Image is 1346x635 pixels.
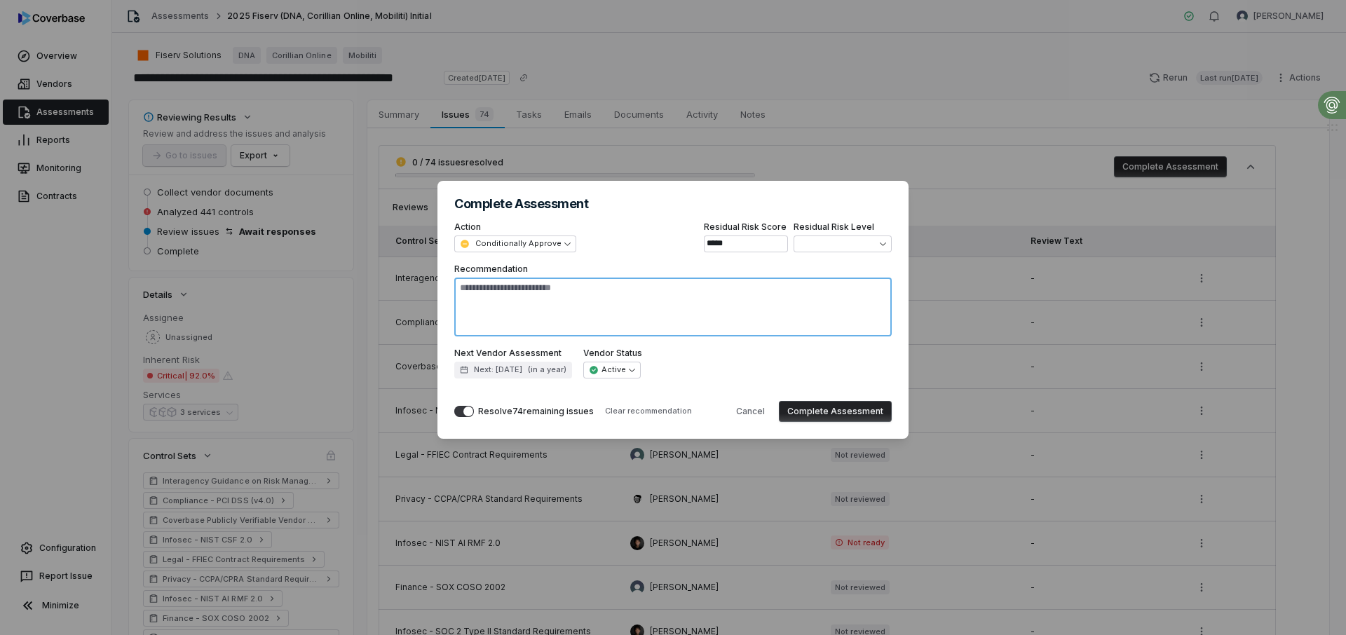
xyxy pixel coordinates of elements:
span: Next: [DATE] [474,364,522,375]
div: Resolve 74 remaining issues [478,406,594,417]
label: Vendor Status [583,348,642,359]
label: Recommendation [454,264,892,336]
button: Clear recommendation [599,403,698,420]
label: Residual Risk Score [704,221,788,233]
label: Residual Risk Level [794,221,892,233]
label: Action [454,221,576,233]
button: Cancel [728,401,773,422]
textarea: Recommendation [454,278,892,336]
h2: Complete Assessment [454,198,892,210]
button: Resolve74remaining issues [454,406,474,417]
button: Complete Assessment [779,401,892,422]
span: ( in a year ) [528,364,566,375]
button: Next: [DATE](in a year) [454,362,572,378]
label: Next Vendor Assessment [454,348,572,359]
